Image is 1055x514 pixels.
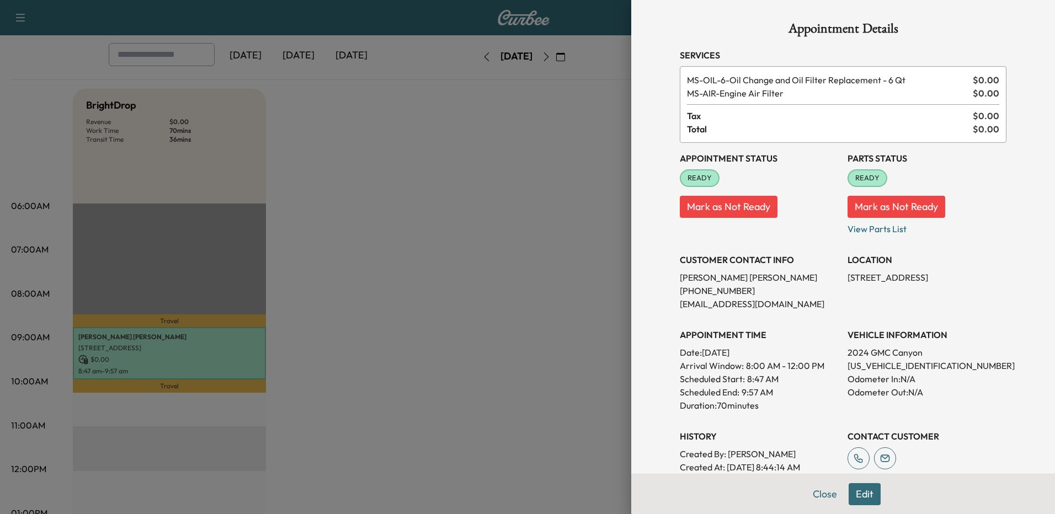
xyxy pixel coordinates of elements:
p: Created At : [DATE] 8:44:14 AM [680,461,839,474]
p: Scheduled Start: [680,372,745,386]
p: [STREET_ADDRESS] [848,271,1006,284]
p: Scheduled End: [680,386,739,399]
h1: Appointment Details [680,22,1006,40]
h3: Appointment Status [680,152,839,165]
span: Tax [687,109,973,122]
h3: APPOINTMENT TIME [680,328,839,341]
p: Arrival Window: [680,359,839,372]
p: View Parts List [848,218,1006,235]
p: Created By : [PERSON_NAME] [680,447,839,461]
h3: CUSTOMER CONTACT INFO [680,253,839,266]
p: Odometer Out: N/A [848,386,1006,399]
p: [PHONE_NUMBER] [680,284,839,297]
span: Oil Change and Oil Filter Replacement - 6 Qt [687,73,968,87]
p: 9:57 AM [742,386,773,399]
span: $ 0.00 [973,109,999,122]
button: Edit [849,483,881,505]
span: $ 0.00 [973,87,999,100]
p: [PERSON_NAME] [PERSON_NAME] [680,271,839,284]
h3: Services [680,49,1006,62]
h3: History [680,430,839,443]
span: READY [849,173,886,184]
span: 8:00 AM - 12:00 PM [746,359,824,372]
p: 2024 GMC Canyon [848,346,1006,359]
p: Duration: 70 minutes [680,399,839,412]
h3: VEHICLE INFORMATION [848,328,1006,341]
button: Mark as Not Ready [680,196,777,218]
button: Mark as Not Ready [848,196,945,218]
h3: Parts Status [848,152,1006,165]
button: Close [806,483,844,505]
p: [US_VEHICLE_IDENTIFICATION_NUMBER] [848,359,1006,372]
h3: LOCATION [848,253,1006,266]
span: $ 0.00 [973,73,999,87]
span: Engine Air Filter [687,87,968,100]
p: 8:47 AM [747,372,779,386]
p: Date: [DATE] [680,346,839,359]
span: READY [681,173,718,184]
h3: CONTACT CUSTOMER [848,430,1006,443]
span: Total [687,122,973,136]
span: $ 0.00 [973,122,999,136]
p: Odometer In: N/A [848,372,1006,386]
p: [EMAIL_ADDRESS][DOMAIN_NAME] [680,297,839,310]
